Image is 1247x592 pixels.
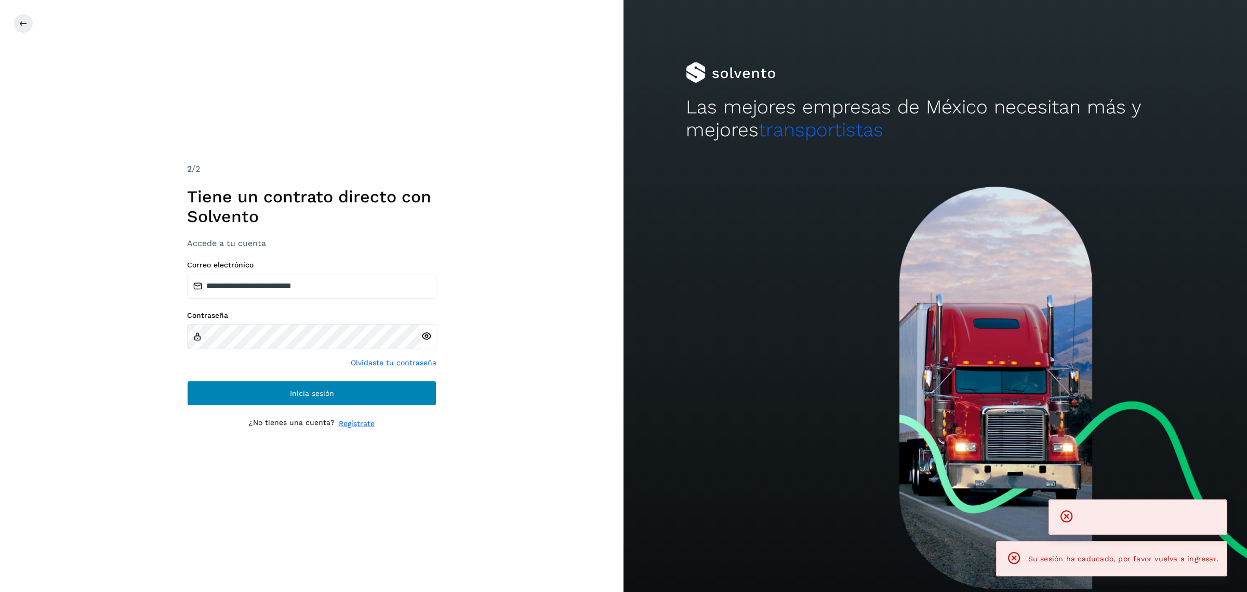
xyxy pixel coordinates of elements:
span: Inicia sesión [290,390,334,397]
label: Contraseña [187,311,436,320]
span: Su sesión ha caducado, por favor vuelva a ingresar. [1028,555,1218,563]
span: transportistas [759,119,883,141]
span: 2 [187,164,192,174]
label: Correo electrónico [187,261,436,269]
a: Olvidaste tu contraseña [351,357,436,368]
a: Regístrate [339,418,375,429]
div: /2 [187,163,436,175]
p: ¿No tienes una cuenta? [249,418,335,429]
h2: Las mejores empresas de México necesitan más y mejores [686,96,1185,142]
button: Inicia sesión [187,381,436,406]
h1: Tiene un contrato directo con Solvento [187,187,436,227]
h3: Accede a tu cuenta [187,238,436,248]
